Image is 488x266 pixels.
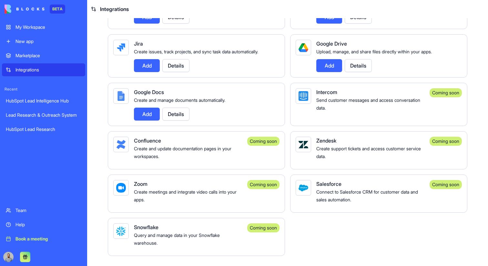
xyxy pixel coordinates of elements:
span: Jira [134,40,143,47]
div: Integrations [15,67,81,73]
a: Team [2,204,85,217]
span: Confluence [134,137,161,144]
span: Google Docs [134,89,164,95]
span: Salesforce [316,181,341,187]
button: Add [134,108,160,121]
span: Send customer messages and access conversation data. [316,97,420,111]
a: Lead Research & Outreach System [2,109,85,122]
a: BETA [5,5,65,14]
span: Google Drive [316,40,347,47]
a: HubSpot Lead Research [2,123,85,136]
span: Zendesk [316,137,336,144]
span: Create and manage documents automatically. [134,97,225,103]
a: Help [2,218,85,231]
a: Book a meeting [2,232,85,245]
span: Create meetings and integrate video calls into your apps. [134,189,237,202]
span: Create issues, track projects, and sync task data automatically. [134,49,258,54]
div: Book a meeting [15,236,81,242]
button: Add [316,59,342,72]
div: Coming soon [430,88,462,97]
button: Details [162,108,189,121]
div: Marketplace [15,52,81,59]
span: Integrations [100,5,129,13]
span: Connect to Salesforce CRM for customer data and sales automation. [316,189,418,202]
button: Details [345,59,372,72]
a: Marketplace [2,49,85,62]
div: Coming soon [247,223,280,232]
span: Query and manage data in your Snowflake warehouse. [134,232,220,246]
span: Create support tickets and access customer service data. [316,146,421,159]
div: Coming soon [430,180,462,189]
span: Snowflake [134,224,158,230]
a: New app [2,35,85,48]
div: BETA [50,5,65,14]
img: image_123650291_bsq8ao.jpg [3,252,14,262]
a: My Workspace [2,21,85,34]
button: Details [162,59,189,72]
img: logo [5,5,45,14]
div: Coming soon [247,180,280,189]
div: HubSpot Lead Intelligence Hub [6,98,81,104]
a: Integrations [2,63,85,76]
div: Team [15,207,81,214]
span: Upload, manage, and share files directly within your apps. [316,49,432,54]
div: HubSpot Lead Research [6,126,81,133]
div: Coming soon [430,137,462,146]
span: Intercom [316,89,337,95]
div: Lead Research & Outreach System [6,112,81,118]
span: Recent [2,87,85,92]
div: Help [15,221,81,228]
div: My Workspace [15,24,81,30]
button: Add [134,59,160,72]
a: HubSpot Lead Intelligence Hub [2,94,85,107]
span: Create and update documentation pages in your workspaces. [134,146,231,159]
span: Zoom [134,181,147,187]
div: New app [15,38,81,45]
div: Coming soon [247,137,280,146]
